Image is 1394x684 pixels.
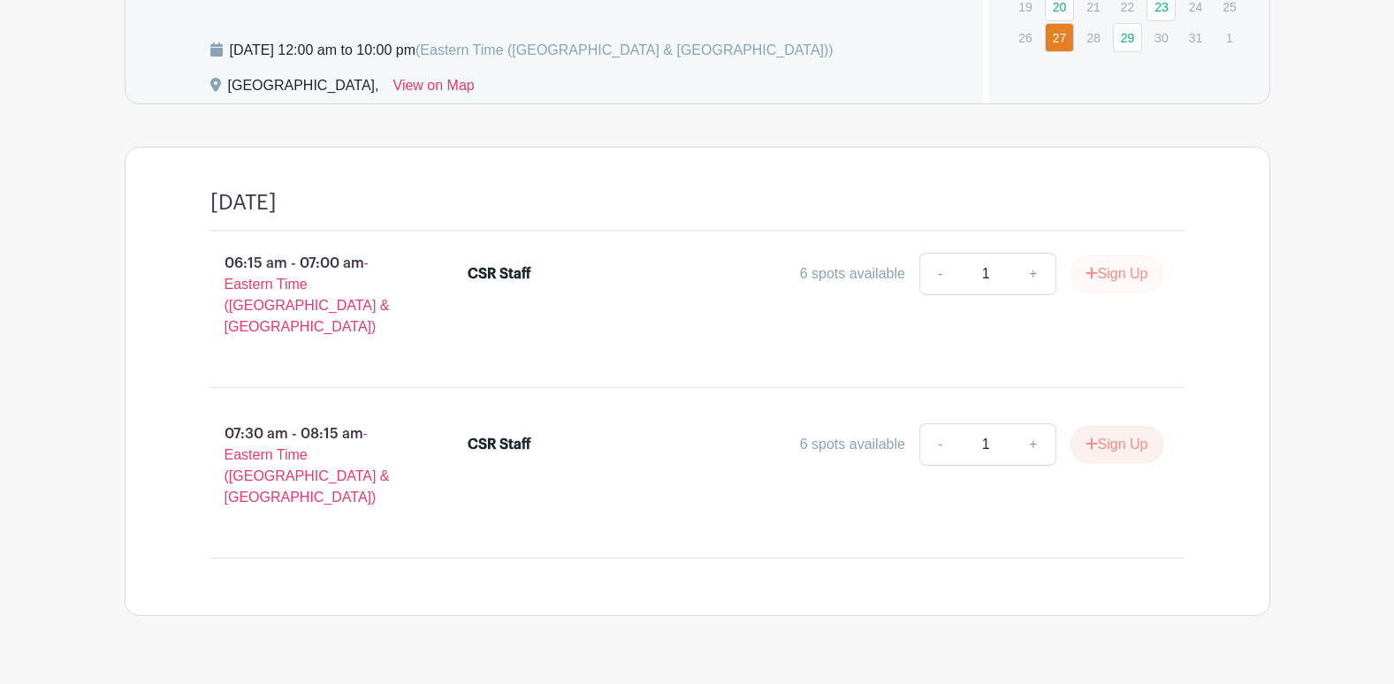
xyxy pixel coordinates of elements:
h4: [DATE] [210,190,277,216]
a: 29 [1113,23,1142,52]
div: 6 spots available [800,434,905,455]
p: 28 [1078,24,1108,51]
a: 27 [1045,23,1074,52]
p: 30 [1146,24,1176,51]
span: (Eastern Time ([GEOGRAPHIC_DATA] & [GEOGRAPHIC_DATA])) [415,42,834,57]
a: + [1011,423,1055,466]
div: CSR Staff [468,263,531,285]
p: 26 [1010,24,1040,51]
p: 31 [1181,24,1210,51]
p: 1 [1215,24,1244,51]
a: View on Map [393,75,475,103]
p: 07:30 am - 08:15 am [182,416,440,515]
p: 06:15 am - 07:00 am [182,246,440,345]
button: Sign Up [1070,426,1163,463]
div: 6 spots available [800,263,905,285]
div: [GEOGRAPHIC_DATA], [228,75,379,103]
a: - [919,423,960,466]
a: - [919,253,960,295]
div: [DATE] 12:00 am to 10:00 pm [230,40,834,61]
button: Sign Up [1070,255,1163,293]
span: - Eastern Time ([GEOGRAPHIC_DATA] & [GEOGRAPHIC_DATA]) [225,426,390,505]
a: + [1011,253,1055,295]
div: CSR Staff [468,434,531,455]
span: - Eastern Time ([GEOGRAPHIC_DATA] & [GEOGRAPHIC_DATA]) [225,255,390,334]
